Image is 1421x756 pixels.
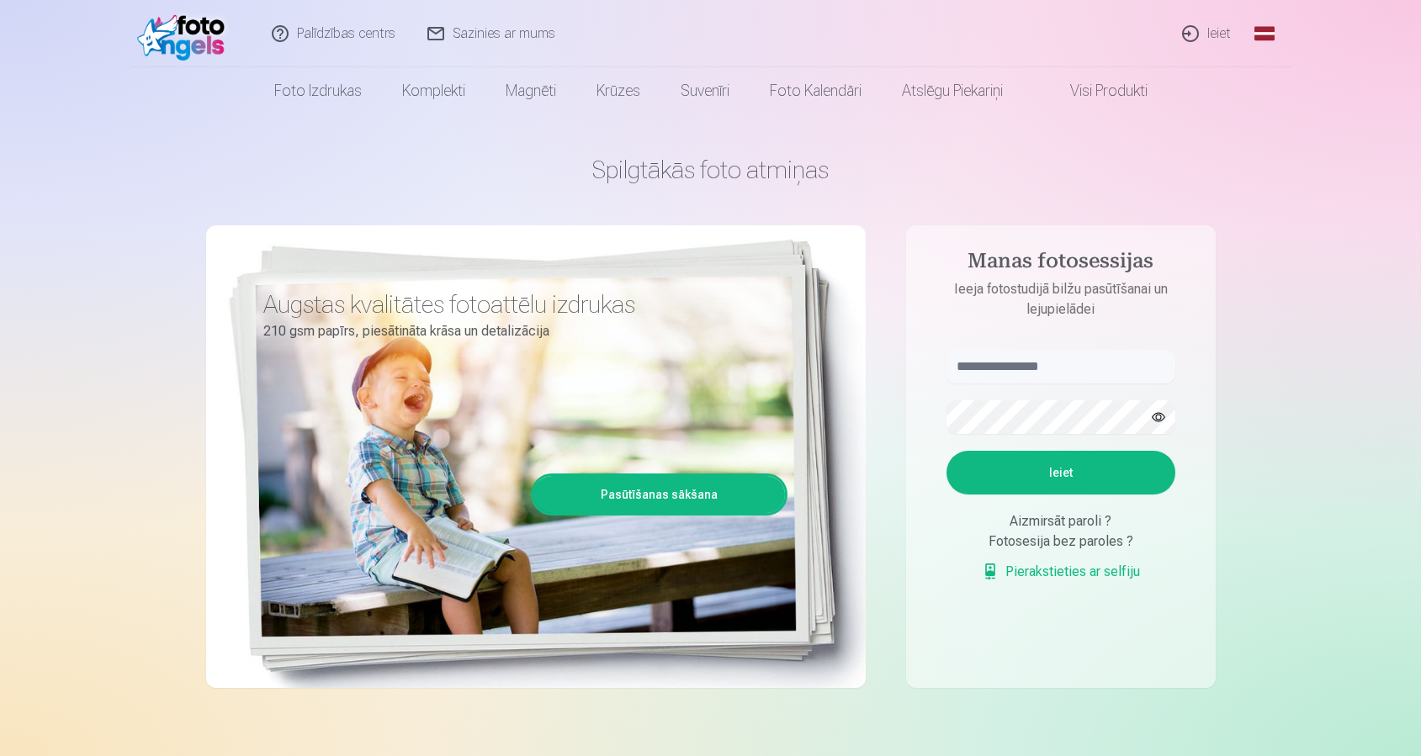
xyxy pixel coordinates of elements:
[137,7,234,61] img: /fa1
[1023,67,1168,114] a: Visi produkti
[982,562,1140,582] a: Pierakstieties ar selfiju
[263,289,775,320] h3: Augstas kvalitātes fotoattēlu izdrukas
[930,279,1192,320] p: Ieeja fotostudijā bilžu pasūtīšanai un lejupielādei
[485,67,576,114] a: Magnēti
[576,67,660,114] a: Krūzes
[382,67,485,114] a: Komplekti
[946,531,1175,552] div: Fotosesija bez paroles ?
[206,155,1216,185] h1: Spilgtākās foto atmiņas
[882,67,1023,114] a: Atslēgu piekariņi
[660,67,750,114] a: Suvenīri
[263,320,775,343] p: 210 gsm papīrs, piesātināta krāsa un detalizācija
[750,67,882,114] a: Foto kalendāri
[254,67,382,114] a: Foto izdrukas
[533,476,785,513] a: Pasūtīšanas sākšana
[930,249,1192,279] h4: Manas fotosessijas
[946,451,1175,494] button: Ieiet
[946,511,1175,531] div: Aizmirsāt paroli ?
